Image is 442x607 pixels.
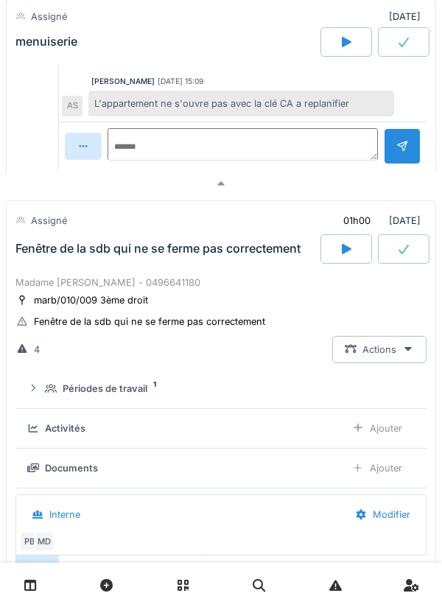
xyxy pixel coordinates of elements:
div: L'appartement ne s'ouvre pas avec la clé CA a replanifier [88,91,394,116]
div: Assigné [31,10,67,24]
div: MD [34,531,55,552]
summary: ActivitésAjouter [21,415,421,442]
div: menuiserie [15,35,77,49]
div: Ajouter [340,415,415,442]
div: Madame [PERSON_NAME] - 0496641180 [15,276,427,290]
div: Activités [45,421,85,435]
summary: DocumentsAjouter [21,455,421,482]
div: Interne [49,508,80,522]
div: [PERSON_NAME] [91,76,155,87]
div: Assigné [31,214,67,228]
div: marb/010/009 3ème droit [34,293,148,307]
div: 01h00 [343,214,371,228]
div: Modifier [343,501,423,528]
div: AS [62,96,83,116]
div: [DATE] [389,10,427,24]
div: PB [19,531,40,552]
summary: Périodes de travail1 [21,375,421,402]
div: [DATE] [331,207,427,234]
div: Actions [332,336,427,363]
div: [DATE] 15:09 [158,76,203,87]
div: Périodes de travail [63,382,147,396]
div: 4 [34,343,40,357]
div: Documents [45,461,98,475]
div: Fenêtre de la sdb qui ne se ferme pas correctement [15,242,301,256]
div: Ajouter [340,455,415,482]
div: Fenêtre de la sdb qui ne se ferme pas correctement [34,315,265,329]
